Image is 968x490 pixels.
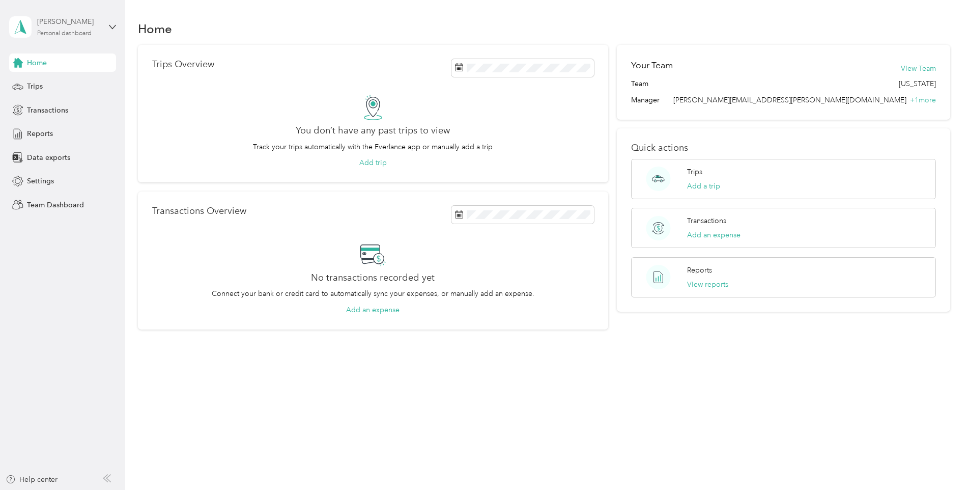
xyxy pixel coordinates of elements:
p: Reports [687,265,712,276]
button: Add an expense [346,305,400,315]
span: [US_STATE] [899,78,936,89]
span: Settings [27,176,54,186]
button: Add trip [359,157,387,168]
h2: No transactions recorded yet [311,273,435,283]
p: Quick actions [631,143,936,153]
button: Add an expense [687,230,741,240]
p: Trips [687,167,702,177]
span: Manager [631,95,660,105]
h2: Your Team [631,59,673,72]
button: Add a trip [687,181,720,192]
h2: You don’t have any past trips to view [296,125,450,136]
p: Transactions [687,215,726,226]
p: Track your trips automatically with the Everlance app or manually add a trip [253,142,493,152]
iframe: Everlance-gr Chat Button Frame [911,433,968,490]
p: Connect your bank or credit card to automatically sync your expenses, or manually add an expense. [212,288,534,299]
div: [PERSON_NAME] [37,16,101,27]
p: Trips Overview [152,59,214,70]
span: Reports [27,128,53,139]
p: Transactions Overview [152,206,246,216]
button: View reports [687,279,728,290]
div: Personal dashboard [37,31,92,37]
span: + 1 more [910,96,936,104]
span: Trips [27,81,43,92]
span: Team Dashboard [27,200,84,210]
button: View Team [901,63,936,74]
h1: Home [138,23,172,34]
span: Transactions [27,105,68,116]
span: Data exports [27,152,70,163]
span: Team [631,78,648,89]
span: [PERSON_NAME][EMAIL_ADDRESS][PERSON_NAME][DOMAIN_NAME] [673,96,906,104]
span: Home [27,58,47,68]
button: Help center [6,474,58,485]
